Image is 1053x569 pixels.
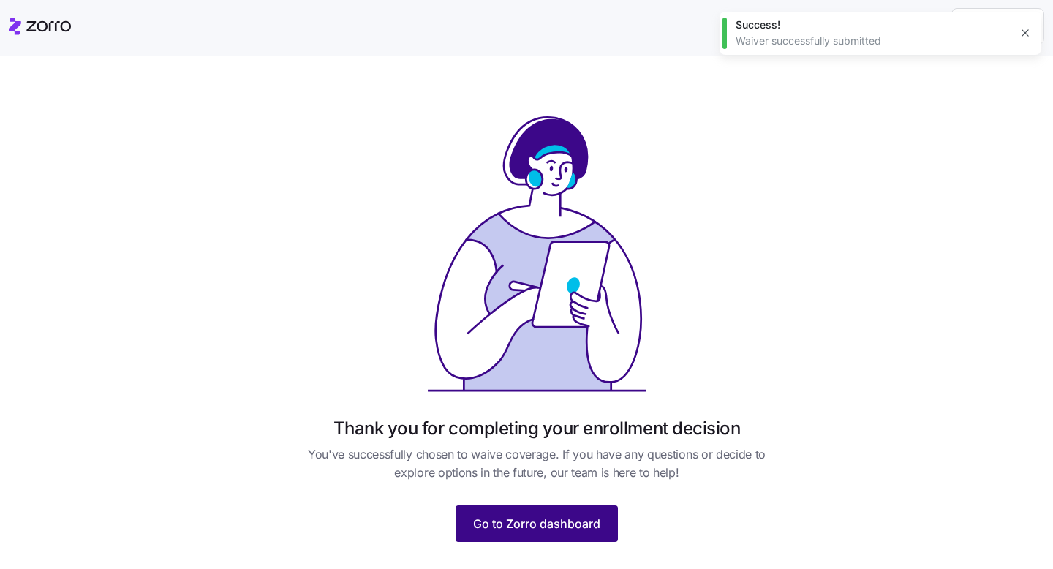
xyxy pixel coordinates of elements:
button: Go to Zorro dashboard [456,505,618,542]
h1: Thank you for completing your enrollment decision [333,417,740,440]
span: Go to Zorro dashboard [473,515,600,532]
div: Waiver successfully submitted [736,34,1009,48]
span: You've successfully chosen to waive coverage. If you have any questions or decide to explore opti... [292,445,781,482]
div: Success! [736,18,1009,32]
